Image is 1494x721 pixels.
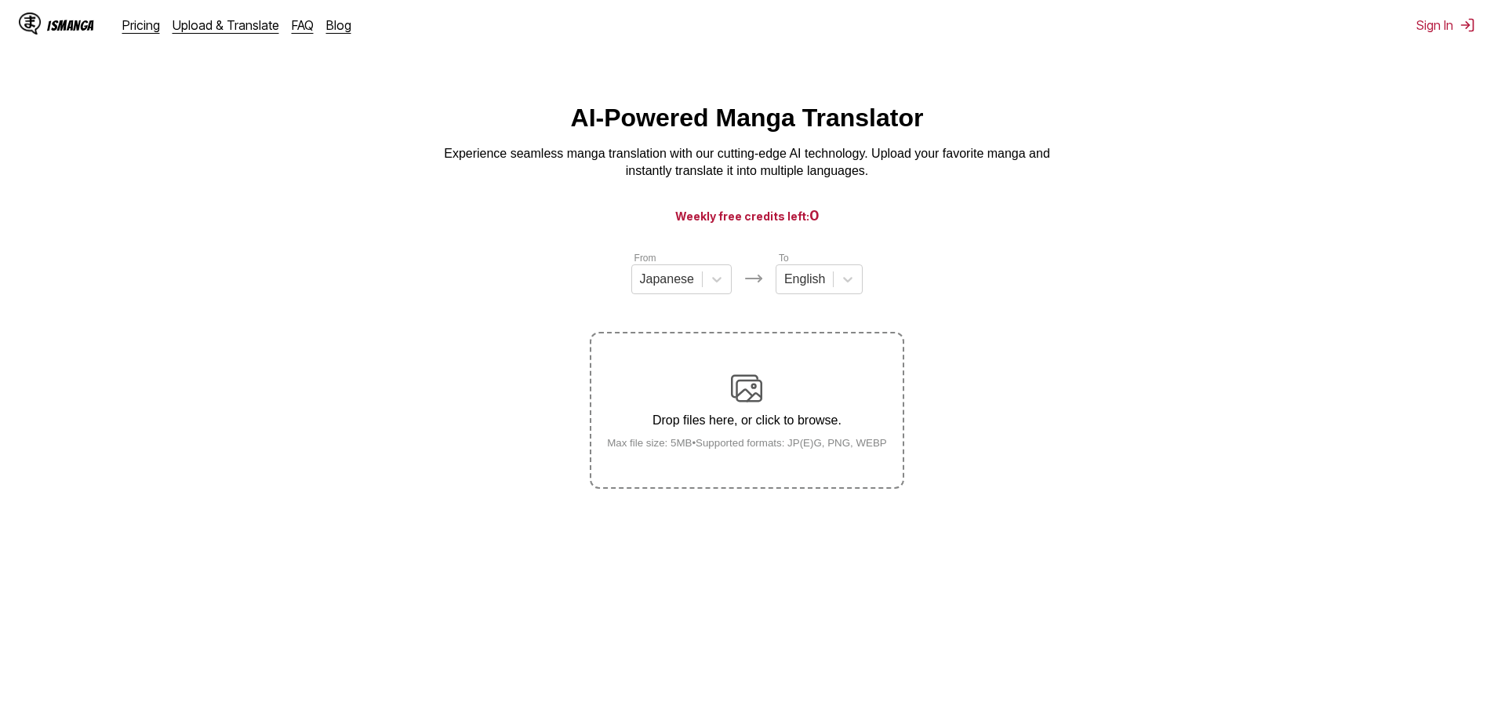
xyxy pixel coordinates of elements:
[326,17,351,33] a: Blog
[173,17,279,33] a: Upload & Translate
[19,13,41,35] img: IsManga Logo
[19,13,122,38] a: IsManga LogoIsManga
[634,253,656,264] label: From
[292,17,314,33] a: FAQ
[122,17,160,33] a: Pricing
[1459,17,1475,33] img: Sign out
[47,18,94,33] div: IsManga
[434,145,1061,180] p: Experience seamless manga translation with our cutting-edge AI technology. Upload your favorite m...
[1416,17,1475,33] button: Sign In
[809,207,820,224] span: 0
[779,253,789,264] label: To
[594,437,900,449] small: Max file size: 5MB • Supported formats: JP(E)G, PNG, WEBP
[744,269,763,288] img: Languages icon
[594,413,900,428] p: Drop files here, or click to browse.
[38,206,1456,225] h3: Weekly free credits left:
[571,104,924,133] h1: AI-Powered Manga Translator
